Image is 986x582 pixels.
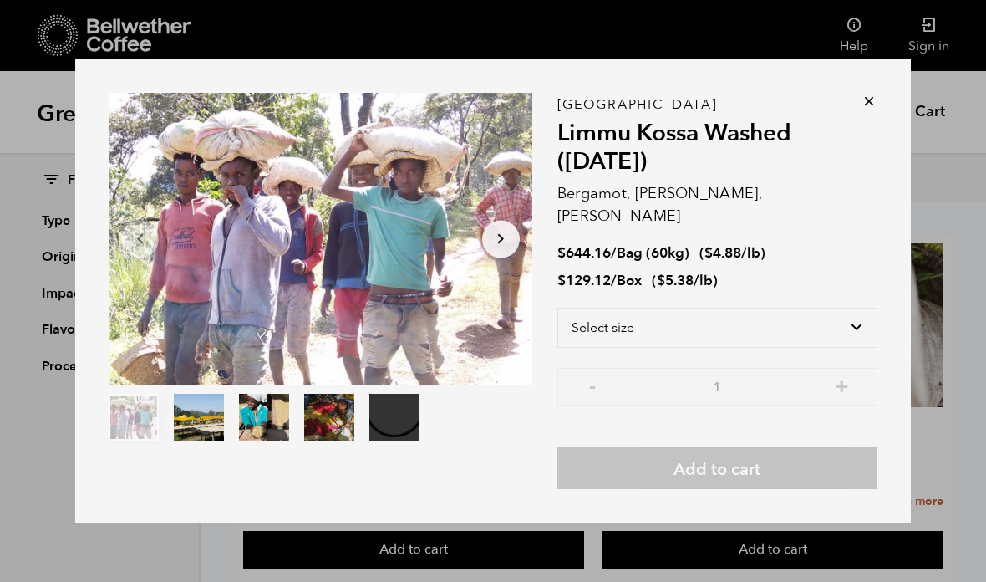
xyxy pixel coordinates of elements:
span: / [611,243,617,263]
button: Add to cart [557,447,877,489]
bdi: 5.38 [657,271,694,290]
bdi: 4.88 [704,243,741,263]
h2: Limmu Kossa Washed ([DATE]) [557,120,877,176]
span: $ [657,271,665,290]
span: /lb [741,243,760,263]
button: + [831,376,852,393]
span: / [611,271,617,290]
span: Bag (60kg) [617,243,689,263]
span: $ [557,271,566,290]
bdi: 129.12 [557,271,611,290]
span: /lb [694,271,713,290]
span: $ [704,243,713,263]
p: Bergamot, [PERSON_NAME], [PERSON_NAME] [557,182,877,227]
button: - [582,376,603,393]
span: ( ) [699,243,765,263]
span: Box [617,271,642,290]
video: Your browser does not support the video tag. [369,394,419,441]
span: ( ) [652,271,718,290]
bdi: 644.16 [557,243,611,263]
span: $ [557,243,566,263]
